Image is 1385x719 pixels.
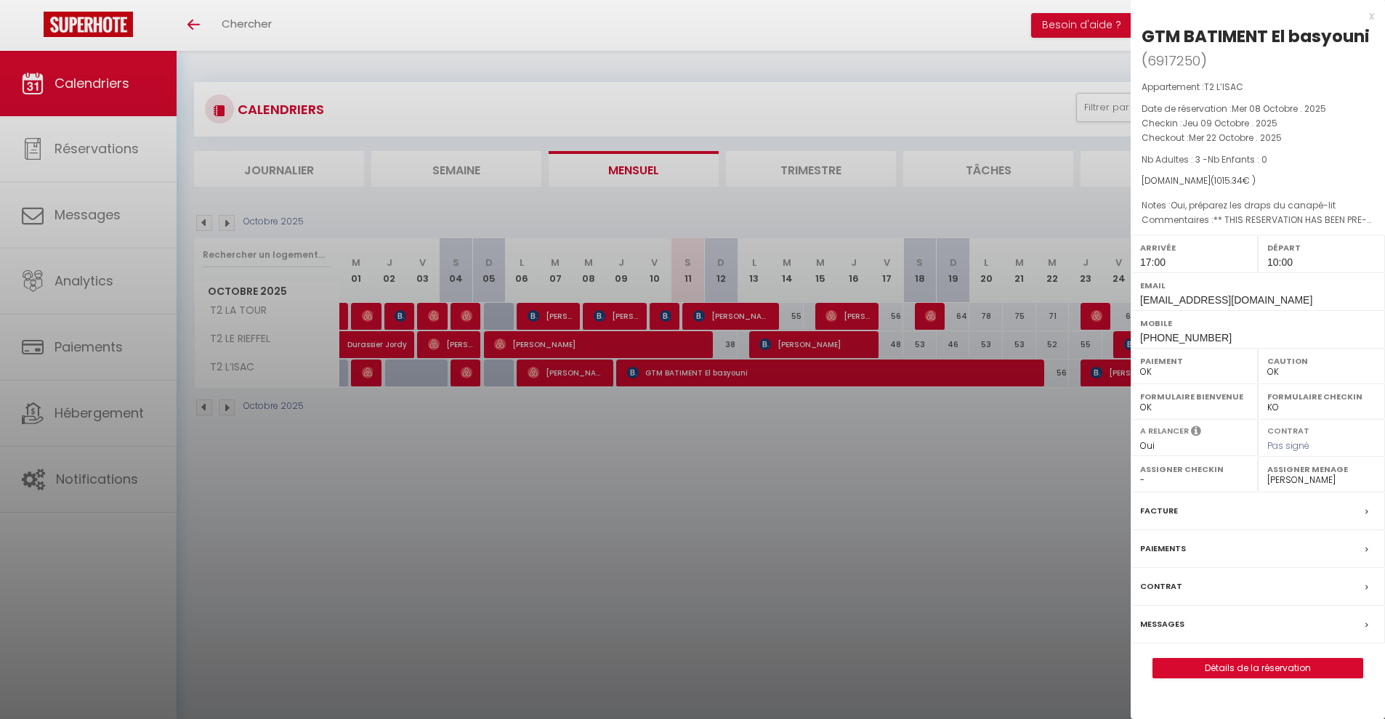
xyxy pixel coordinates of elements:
[1142,174,1374,188] div: [DOMAIN_NAME]
[1191,425,1201,441] i: Sélectionner OUI si vous souhaiter envoyer les séquences de messages post-checkout
[1140,240,1248,255] label: Arrivée
[1140,425,1189,437] label: A relancer
[1140,332,1232,344] span: [PHONE_NUMBER]
[1152,658,1363,678] button: Détails de la réservation
[1140,579,1182,594] label: Contrat
[1140,316,1376,330] label: Mobile
[1140,354,1248,368] label: Paiement
[1204,81,1243,93] span: T2 L’ISAC
[1147,52,1200,70] span: 6917250
[1140,389,1248,404] label: Formulaire Bienvenue
[1267,439,1309,452] span: Pas signé
[1140,256,1166,268] span: 17:00
[1142,153,1267,166] span: Nb Adultes : 3 -
[1182,117,1277,129] span: Jeu 09 Octobre . 2025
[1267,354,1376,368] label: Caution
[1140,294,1312,306] span: [EMAIL_ADDRESS][DOMAIN_NAME]
[1142,116,1374,131] p: Checkin :
[1267,425,1309,434] label: Contrat
[1140,462,1248,476] label: Assigner Checkin
[1142,80,1374,94] p: Appartement :
[1189,131,1282,144] span: Mer 22 Octobre . 2025
[1142,25,1370,48] div: GTM BATIMENT El basyouni
[1267,240,1376,255] label: Départ
[1142,213,1374,227] p: Commentaires :
[1142,102,1374,116] p: Date de réservation :
[1142,198,1374,213] p: Notes :
[1211,174,1256,187] span: ( € )
[1267,389,1376,404] label: Formulaire Checkin
[1267,462,1376,476] label: Assigner Menage
[1214,174,1243,187] span: 1015.34
[1232,102,1326,115] span: Mer 08 Octobre . 2025
[1153,659,1362,678] a: Détails de la réservation
[1208,153,1267,166] span: Nb Enfants : 0
[1267,256,1293,268] span: 10:00
[1140,503,1178,519] label: Facture
[1171,199,1336,211] span: Oui, préparez les draps du canapé-lit
[1142,131,1374,145] p: Checkout :
[1140,278,1376,293] label: Email
[1140,541,1186,556] label: Paiements
[1131,7,1374,25] div: x
[1140,617,1184,632] label: Messages
[1142,50,1207,70] span: ( )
